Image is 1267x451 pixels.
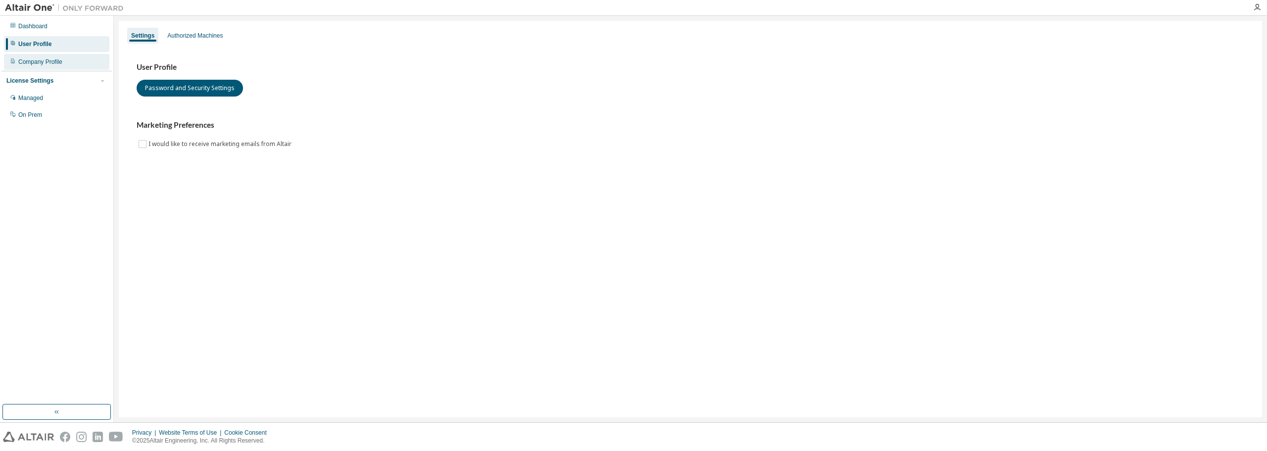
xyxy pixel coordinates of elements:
button: Password and Security Settings [137,80,243,97]
img: linkedin.svg [93,432,103,442]
label: I would like to receive marketing emails from Altair [148,138,293,150]
img: youtube.svg [109,432,123,442]
div: Privacy [132,429,159,437]
img: Altair One [5,3,129,13]
img: facebook.svg [60,432,70,442]
div: Managed [18,94,43,102]
img: instagram.svg [76,432,87,442]
p: © 2025 Altair Engineering, Inc. All Rights Reserved. [132,437,273,445]
div: License Settings [6,77,53,85]
div: Website Terms of Use [159,429,224,437]
div: Settings [131,32,154,40]
div: Cookie Consent [224,429,272,437]
div: Dashboard [18,22,48,30]
div: Authorized Machines [167,32,223,40]
h3: User Profile [137,62,1244,72]
div: User Profile [18,40,51,48]
div: Company Profile [18,58,62,66]
h3: Marketing Preferences [137,120,1244,130]
img: altair_logo.svg [3,432,54,442]
div: On Prem [18,111,42,119]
